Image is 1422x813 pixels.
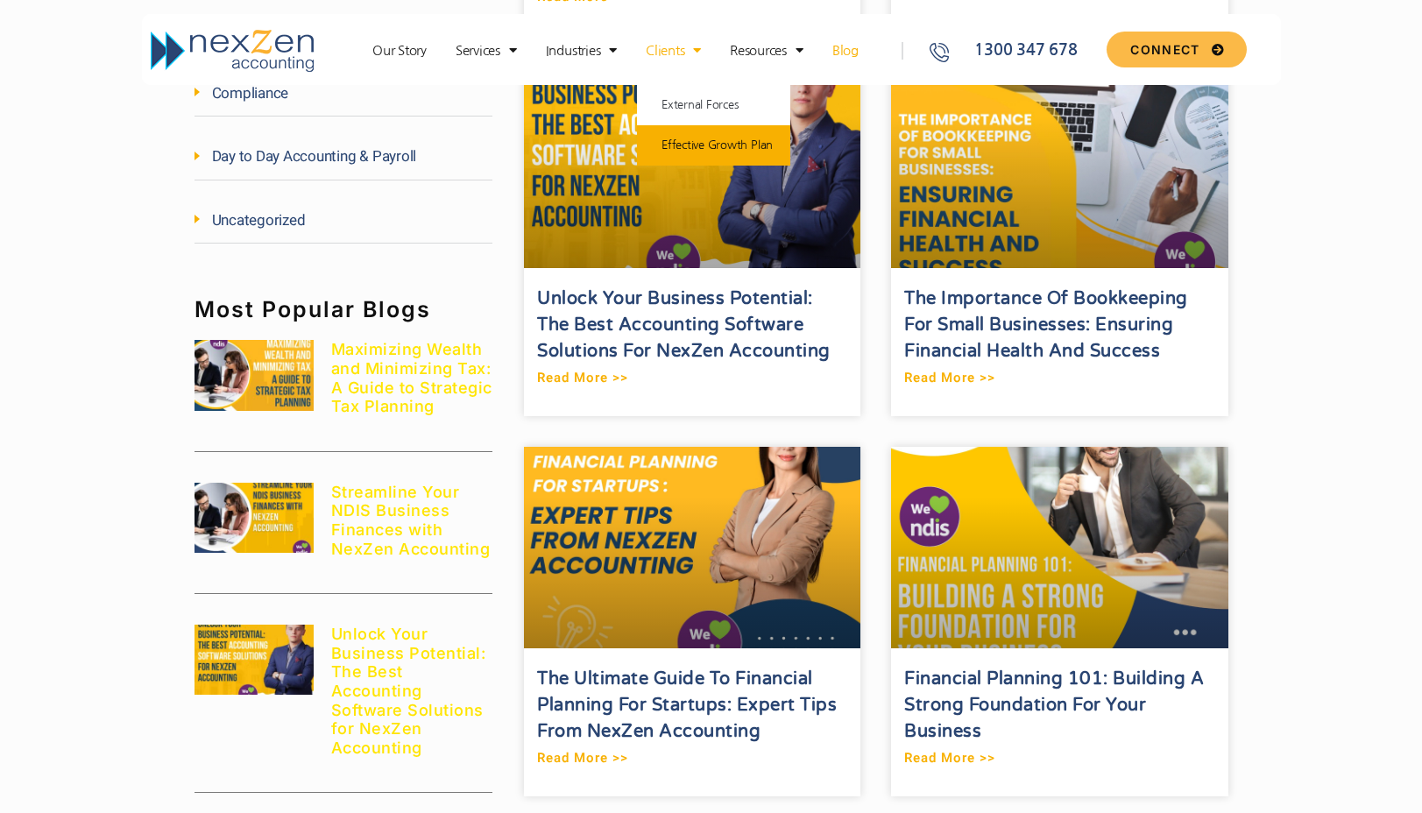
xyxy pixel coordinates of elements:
[904,747,995,768] a: Read more about Financial Planning 101: Building a Strong Foundation for Your Business
[904,288,1188,362] a: The Importance of Bookkeeping for Small Businesses: Ensuring Financial Health and Success
[721,42,812,60] a: Resources
[537,42,626,60] a: Industries
[195,145,417,167] a: Day to Day Accounting & Payroll
[447,42,526,60] a: Services
[927,39,1100,62] a: 1300 347 678
[338,42,892,60] nav: Menu
[637,85,790,125] a: External Forces
[194,600,314,720] img: accounting software solutions
[970,39,1077,62] span: 1300 347 678
[195,296,492,322] h2: Most Popular Blogs
[195,483,314,558] a: NDIS business Australia
[537,747,628,768] a: Read more about The Ultimate Guide to Financial Planning for Startups: Expert Tips from nexZen Ac...
[904,367,995,388] a: Read more about The Importance of Bookkeeping for Small Businesses: Ensuring Financial Health and...
[331,340,492,415] a: Maximizing Wealth and Minimizing Tax: A Guide to Strategic Tax Planning
[194,315,314,435] img: tax planning strategies Australia
[637,42,710,60] a: Clients
[195,209,306,231] a: Uncategorized
[1107,32,1246,67] a: CONNECT
[524,66,860,267] a: accounting software solutions
[195,340,314,415] a: tax planning strategies Australia
[537,668,837,742] a: The Ultimate Guide to Financial Planning for Startups: Expert Tips from nexZen Accounting
[1130,44,1199,56] span: CONNECT
[537,367,628,388] a: Read more about Unlock Your Business Potential: The Best Accounting Software Solutions for NexZen...
[904,668,1204,742] a: Financial Planning 101: Building a Strong Foundation for Your Business
[331,625,486,757] a: Unlock Your Business Potential: The Best Accounting Software Solutions for NexZen Accounting
[195,625,314,757] a: accounting software solutions
[824,42,867,60] a: Blog
[331,483,491,558] a: Streamline Your NDIS Business Finances with NexZen Accounting
[637,125,790,166] a: Effective Growth Plan
[194,458,314,578] img: NDIS business Australia
[537,288,831,362] a: Unlock Your Business Potential: The Best Accounting Software Solutions for NexZen Accounting
[195,82,289,104] a: Compliance
[637,85,790,166] ul: Clients
[364,42,435,60] a: Our Story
